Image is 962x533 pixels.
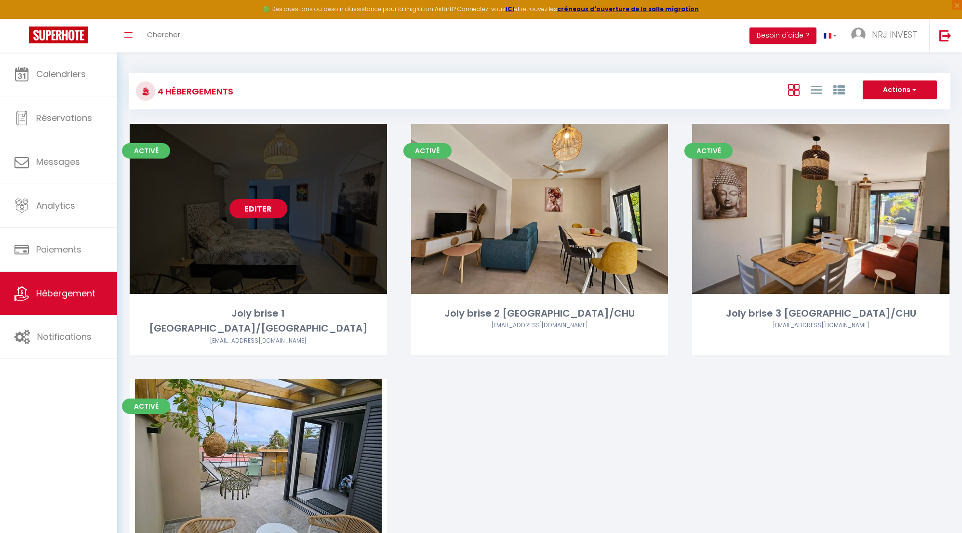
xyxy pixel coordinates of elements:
span: Activé [122,143,170,159]
a: Editer [229,199,287,218]
button: Besoin d'aide ? [749,27,816,44]
div: Joly brise 1 [GEOGRAPHIC_DATA]/[GEOGRAPHIC_DATA] [130,306,387,336]
span: Messages [36,156,80,168]
span: Hébergement [36,287,95,299]
a: Chercher [140,19,187,53]
a: Vue par Groupe [833,81,845,97]
span: Notifications [37,331,92,343]
div: Joly brise 2 [GEOGRAPHIC_DATA]/CHU [411,306,668,321]
a: Vue en Box [788,81,800,97]
div: Joly brise 3 [GEOGRAPHIC_DATA]/CHU [692,306,949,321]
img: ... [851,27,866,42]
div: Airbnb [130,336,387,346]
a: créneaux d'ouverture de la salle migration [557,5,699,13]
a: ... NRJ INVEST [844,19,929,53]
span: Activé [403,143,452,159]
span: NRJ INVEST [872,28,917,40]
div: Airbnb [411,321,668,330]
span: Réservations [36,112,92,124]
span: Calendriers [36,68,86,80]
span: Activé [684,143,733,159]
button: Ouvrir le widget de chat LiveChat [8,4,37,33]
span: Chercher [147,29,180,40]
span: Activé [122,399,170,414]
img: logout [939,29,951,41]
div: Airbnb [692,321,949,330]
span: Analytics [36,200,75,212]
a: ICI [506,5,514,13]
button: Actions [863,80,937,100]
span: Paiements [36,243,81,255]
h3: 4 Hébergements [155,80,233,102]
a: Vue en Liste [811,81,822,97]
img: Super Booking [29,27,88,43]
